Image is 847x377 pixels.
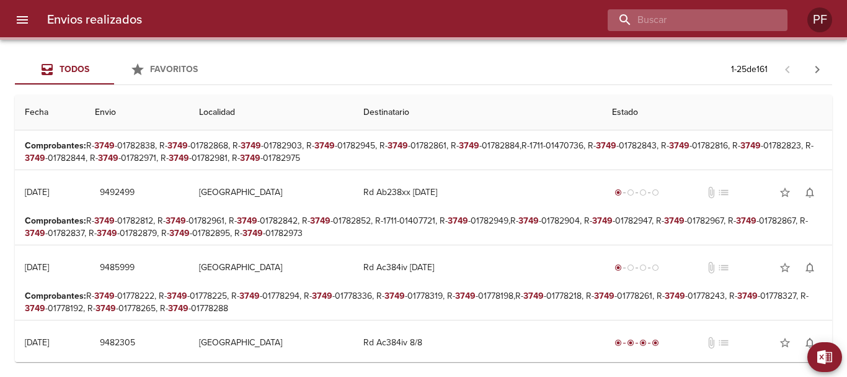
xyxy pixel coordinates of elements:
[384,291,405,301] em: 3749
[312,291,332,301] em: 3749
[779,186,791,199] span: star_border
[807,342,842,372] button: Exportar Excel
[592,216,613,226] em: 3749
[773,330,797,355] button: Agregar a favoritos
[239,291,260,301] em: 3749
[797,330,822,355] button: Activar notificaciones
[25,216,86,226] b: Comprobantes :
[242,228,263,238] em: 3749
[737,291,758,301] em: 3749
[167,140,188,151] em: 3749
[97,228,117,238] em: 3749
[705,261,717,274] span: No tiene documentos adjuntos
[705,337,717,349] span: No tiene documentos adjuntos
[627,339,634,347] span: radio_button_checked
[804,261,816,274] span: notifications_none
[25,290,822,315] p: R- -01778222, R- -01778225, R- -01778294, R- -01778336, R- -01778319, R- -01778198,R- -01778218, ...
[627,189,634,196] span: radio_button_unchecked
[731,63,768,76] p: 1 - 25 de 161
[797,180,822,205] button: Activar notificaciones
[95,303,116,314] em: 3749
[94,140,115,151] em: 3749
[25,337,49,348] div: [DATE]
[95,181,140,204] button: 9492499
[639,264,647,271] span: radio_button_unchecked
[189,170,353,215] td: [GEOGRAPHIC_DATA]
[189,245,353,290] td: [GEOGRAPHIC_DATA]
[612,261,662,274] div: Generado
[166,216,186,226] em: 3749
[167,291,187,301] em: 3749
[652,264,659,271] span: radio_button_unchecked
[25,291,86,301] b: Comprobantes :
[518,216,539,226] em: 3749
[25,228,45,238] em: 3749
[448,216,468,226] em: 3749
[779,337,791,349] span: star_border
[596,140,616,151] em: 3749
[804,186,816,199] span: notifications_none
[353,170,603,215] td: Rd Ab238xx [DATE]
[25,153,45,163] em: 3749
[353,320,603,365] td: Rd Ac384iv 8/8
[665,291,685,301] em: 3749
[807,7,832,32] div: PF
[7,5,37,35] button: menu
[94,216,115,226] em: 3749
[614,264,622,271] span: radio_button_checked
[100,260,135,276] span: 9485999
[459,140,479,151] em: 3749
[639,339,647,347] span: radio_button_checked
[100,185,135,201] span: 9492499
[169,228,190,238] em: 3749
[740,140,761,151] em: 3749
[47,10,142,30] h6: Envios realizados
[353,95,603,130] th: Destinatario
[150,64,198,75] span: Favoritos
[310,216,330,226] em: 3749
[94,291,115,301] em: 3749
[237,216,257,226] em: 3749
[240,153,260,163] em: 3749
[85,95,189,130] th: Envio
[614,189,622,196] span: radio_button_checked
[25,140,86,151] b: Comprobantes :
[169,153,189,163] em: 3749
[717,261,730,274] span: No tiene pedido asociado
[736,216,756,226] em: 3749
[388,140,408,151] em: 3749
[807,7,832,32] div: Abrir información de usuario
[241,140,261,151] em: 3749
[627,264,634,271] span: radio_button_unchecked
[779,261,791,274] span: star_border
[189,95,353,130] th: Localidad
[95,257,140,279] button: 9485999
[802,55,832,84] span: Pagina siguiente
[168,303,188,314] em: 3749
[612,337,662,349] div: Entregado
[25,262,49,273] div: [DATE]
[608,9,766,31] input: buscar
[15,95,85,130] th: Fecha
[639,189,647,196] span: radio_button_unchecked
[353,245,603,290] td: Rd Ac384iv [DATE]
[669,140,690,151] em: 3749
[652,339,659,347] span: radio_button_checked
[705,186,717,199] span: No tiene documentos adjuntos
[25,215,822,240] p: R- -01782812, R- -01782961, R- -01782842, R- -01782852, R-1711-01407721, R- -01782949,R- -0178290...
[717,186,730,199] span: No tiene pedido asociado
[797,255,822,280] button: Activar notificaciones
[98,153,118,163] em: 3749
[314,140,335,151] em: 3749
[455,291,476,301] em: 3749
[614,339,622,347] span: radio_button_checked
[523,291,544,301] em: 3749
[60,64,89,75] span: Todos
[95,332,140,355] button: 9482305
[664,216,685,226] em: 3749
[717,337,730,349] span: No tiene pedido asociado
[25,303,45,314] em: 3749
[189,320,353,365] td: [GEOGRAPHIC_DATA]
[15,55,213,84] div: Tabs Envios
[25,140,822,165] p: R- -01782838, R- -01782868, R- -01782903, R- -01782945, R- -01782861, R- -01782884,R-1711-0147073...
